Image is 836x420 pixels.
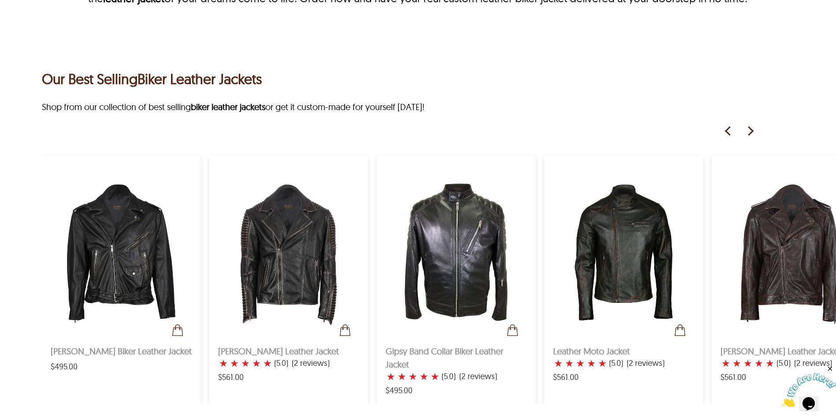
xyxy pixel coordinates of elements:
span: (2 reviews) [627,359,665,368]
h2: [PERSON_NAME] Biker Leather Jacket [51,345,192,358]
h2: Leather Moto Jacket [553,345,694,358]
label: 4 rating [754,359,763,368]
label: (5.0) [274,359,288,368]
label: 1 rating [721,359,730,368]
span: $561.00 [218,373,244,382]
label: 1 rating [386,372,395,381]
span: (2 reviews) [459,372,497,381]
label: 3 rating [409,372,417,381]
img: Luca Belted Biker Leather Jacket [51,164,192,340]
label: 3 rating [743,359,752,368]
a: Liam Biker Leather Jacketcart-icon-v1[PERSON_NAME] Leather Jacket★★★★★(5.0)(2 reviews) $561.00 [218,164,359,382]
label: 2 rating [732,359,741,368]
h2: [PERSON_NAME] Leather Jacket [218,345,359,358]
label: 5 rating [765,359,774,368]
label: (5.0) [609,359,623,368]
label: 2 rating [230,359,239,368]
a: biker leather jackets [191,101,265,112]
img: cart-icon-v1 [675,324,685,336]
a: Gipsy Band Collar Biker Leather Jacketcart-icon-v1Gipsy Band Collar Biker Leather Jacket★★★★★(5.0... [386,164,527,395]
span: $495.00 [51,362,78,371]
label: (5.0) [442,372,456,381]
label: 1 rating [554,359,563,368]
label: 3 rating [241,359,250,368]
label: 1 rating [219,359,228,368]
label: (5.0) [777,359,791,368]
p: Shop from our collection of best selling or get it custom-made for yourself [DATE]! [42,98,439,116]
label: 2 rating [565,359,574,368]
span: (2 reviews) [794,359,832,368]
img: left-arrow-icon [721,125,735,138]
span: (2 reviews) [292,359,330,368]
label: 5 rating [431,372,439,381]
a: Luca Belted Biker Leather Jacketcart-icon-v1[PERSON_NAME] Biker Leather Jacket $495.00 [51,164,192,371]
span: $495.00 [386,386,412,395]
a: Leather Moto Jacketcart-icon-v1Leather Moto Jacket★★★★★(5.0)(2 reviews) $561.00 [553,164,694,382]
span: $561.00 [553,373,579,382]
h2: Gipsy Band Collar Biker Leather Jacket [386,345,527,371]
label: 5 rating [263,359,272,368]
img: Liam Biker Leather Jacket [218,164,359,340]
label: 4 rating [420,372,428,381]
a: Biker Leather Jackets [137,70,262,88]
label: 4 rating [252,359,261,368]
label: 4 rating [587,359,596,368]
img: cart-icon-v1 [507,324,518,336]
img: Gipsy Band Collar Biker Leather Jacket [386,164,527,340]
span: $561.00 [721,373,746,382]
label: 5 rating [598,359,607,368]
img: Leather Moto Jacket [553,164,694,340]
label: 3 rating [576,359,585,368]
img: cart-icon-v1 [340,324,350,336]
iframe: chat widget [781,365,836,407]
h2: Our Best Selling [42,68,836,89]
img: cart-icon-v1 [172,324,183,336]
label: 2 rating [398,372,406,381]
img: right-arrow-icon [743,125,757,138]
